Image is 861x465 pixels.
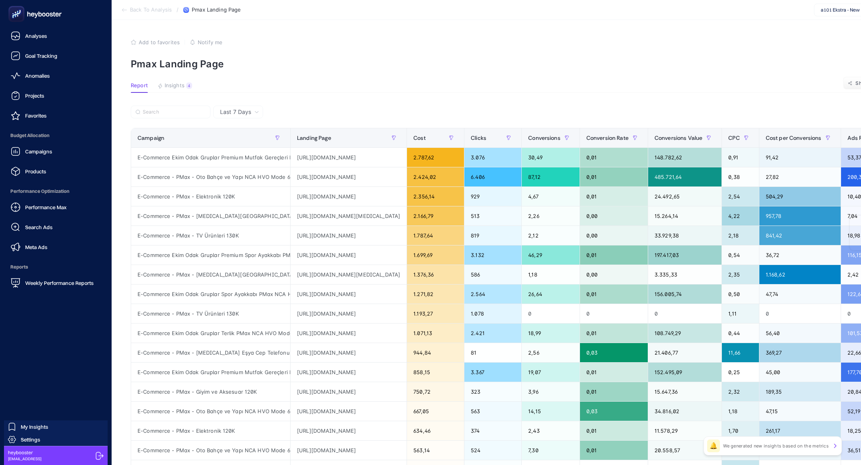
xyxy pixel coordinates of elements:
[464,304,521,323] div: 1.078
[131,245,290,265] div: E-Commerce Ekim Odak Gruplar Premium Spor Ayakkabı PMax NCA HVO Mode - 10-31 Ekim -90K
[759,304,841,323] div: 0
[407,167,464,186] div: 2.424,02
[6,88,105,104] a: Projects
[522,148,580,167] div: 30,49
[464,187,521,206] div: 929
[25,112,47,119] span: Favorites
[766,135,822,141] span: Cost per Conversions
[139,39,180,45] span: Add to favorites
[471,135,486,141] span: Clicks
[648,226,721,245] div: 33.929,38
[6,183,105,199] span: Performance Optimization
[464,167,521,186] div: 6.406
[722,304,759,323] div: 1,11
[648,304,721,323] div: 0
[464,226,521,245] div: 819
[291,363,407,382] div: [URL][DOMAIN_NAME]
[648,265,721,284] div: 3.335,33
[6,239,105,255] a: Meta Ads
[759,265,841,284] div: 1.168,62
[522,324,580,343] div: 18,99
[131,82,148,89] span: Report
[522,402,580,421] div: 14,15
[4,433,108,446] a: Settings
[722,284,759,304] div: 0,50
[407,324,464,343] div: 1.071,13
[580,343,648,362] div: 0,03
[648,284,721,304] div: 156.005,74
[464,245,521,265] div: 3.132
[722,265,759,284] div: 2,35
[648,363,721,382] div: 152.495,09
[6,199,105,215] a: Performance Max
[522,382,580,401] div: 3,96
[759,167,841,186] div: 27,82
[522,245,580,265] div: 46,29
[131,265,290,284] div: E-Commerce - PMax - [MEDICAL_DATA][GEOGRAPHIC_DATA] 120K
[220,108,251,116] span: Last 7 Days
[291,187,407,206] div: [URL][DOMAIN_NAME]
[25,280,94,286] span: Weekly Performance Reports
[291,226,407,245] div: [URL][DOMAIN_NAME]
[407,363,464,382] div: 858,15
[143,109,206,115] input: Search
[8,449,41,456] span: heybooster
[131,284,290,304] div: E-Commerce Ekim Odak Gruplar Spor Ayakkabı PMax NCA HVO Mode - 10-31 Ekim -60K
[21,424,48,430] span: My Insights
[407,265,464,284] div: 1.376,36
[131,148,290,167] div: E-Commerce Ekim Odak Gruplar Premium Mutfak Gereçleri PMax NCA HVO Mode - 10-31 Ekim -90K
[6,128,105,143] span: Budget Allocation
[6,163,105,179] a: Products
[6,259,105,275] span: Reports
[707,439,720,452] div: 🔔
[131,167,290,186] div: E-Commerce - PMax - Oto Bahçe ve Yapı NCA HVO Mode 60K
[407,187,464,206] div: 2.356,14
[8,456,41,462] span: [EMAIL_ADDRESS]
[580,324,648,343] div: 0,01
[131,206,290,226] div: E-Commerce - PMax - [MEDICAL_DATA][GEOGRAPHIC_DATA] 120K
[580,304,648,323] div: 0
[580,226,648,245] div: 0,00
[6,143,105,159] a: Campaigns
[6,28,105,44] a: Analyses
[648,324,721,343] div: 108.749,29
[25,53,57,59] span: Goal Tracking
[6,275,105,291] a: Weekly Performance Reports
[522,441,580,460] div: 7,30
[580,363,648,382] div: 0,01
[722,148,759,167] div: 0,91
[580,402,648,421] div: 0,03
[21,436,40,443] span: Settings
[722,245,759,265] div: 0,54
[291,265,407,284] div: [URL][DOMAIN_NAME][MEDICAL_DATA]
[464,382,521,401] div: 323
[648,343,721,362] div: 21.406,77
[291,167,407,186] div: [URL][DOMAIN_NAME]
[291,343,407,362] div: [URL][DOMAIN_NAME]
[759,421,841,440] div: 261,17
[648,382,721,401] div: 15.647,36
[580,167,648,186] div: 0,01
[407,304,464,323] div: 1.193,27
[131,441,290,460] div: E-Commerce - PMax - Oto Bahçe ve Yapı NCA HVO Mode 60K
[580,265,648,284] div: 0,00
[759,226,841,245] div: 841,42
[580,382,648,401] div: 0,01
[177,6,179,13] span: /
[407,148,464,167] div: 2.787,62
[722,167,759,186] div: 0,38
[648,148,721,167] div: 148.782,62
[759,363,841,382] div: 45,00
[464,265,521,284] div: 586
[131,402,290,421] div: E-Commerce - PMax - Oto Bahçe ve Yapı NCA HVO Mode 60K
[291,382,407,401] div: [URL][DOMAIN_NAME]
[198,39,222,45] span: Notify me
[291,304,407,323] div: [URL][DOMAIN_NAME]
[291,206,407,226] div: [URL][DOMAIN_NAME][MEDICAL_DATA]
[722,324,759,343] div: 0,44
[291,402,407,421] div: [URL][DOMAIN_NAME]
[655,135,702,141] span: Conversions Value
[464,284,521,304] div: 2.564
[25,92,44,99] span: Projects
[586,135,629,141] span: Conversion Rate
